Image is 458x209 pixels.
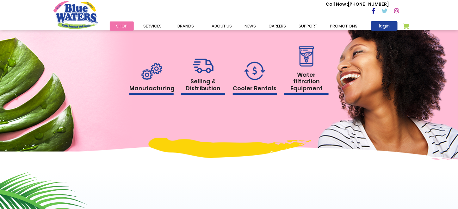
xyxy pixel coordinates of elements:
[284,46,329,95] a: Water filtration Equipment
[262,21,292,31] a: careers
[177,23,194,29] span: Brands
[181,58,225,95] a: Selling & Distribution
[116,23,127,29] span: Shop
[181,78,225,95] h1: Selling & Distribution
[53,1,98,29] a: store logo
[324,21,364,31] a: Promotions
[244,62,265,80] img: rental
[193,58,214,73] img: rental
[233,85,277,95] h1: Cooler Rentals
[326,1,348,7] span: Call Now :
[129,63,174,95] a: Manufacturing
[284,71,329,95] h1: Water filtration Equipment
[238,21,262,31] a: News
[141,63,162,80] img: rental
[205,21,238,31] a: about us
[297,46,316,67] img: rental
[233,62,277,95] a: Cooler Rentals
[292,21,324,31] a: support
[129,85,174,95] h1: Manufacturing
[143,23,162,29] span: Services
[326,1,389,8] p: [PHONE_NUMBER]
[371,21,398,31] a: login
